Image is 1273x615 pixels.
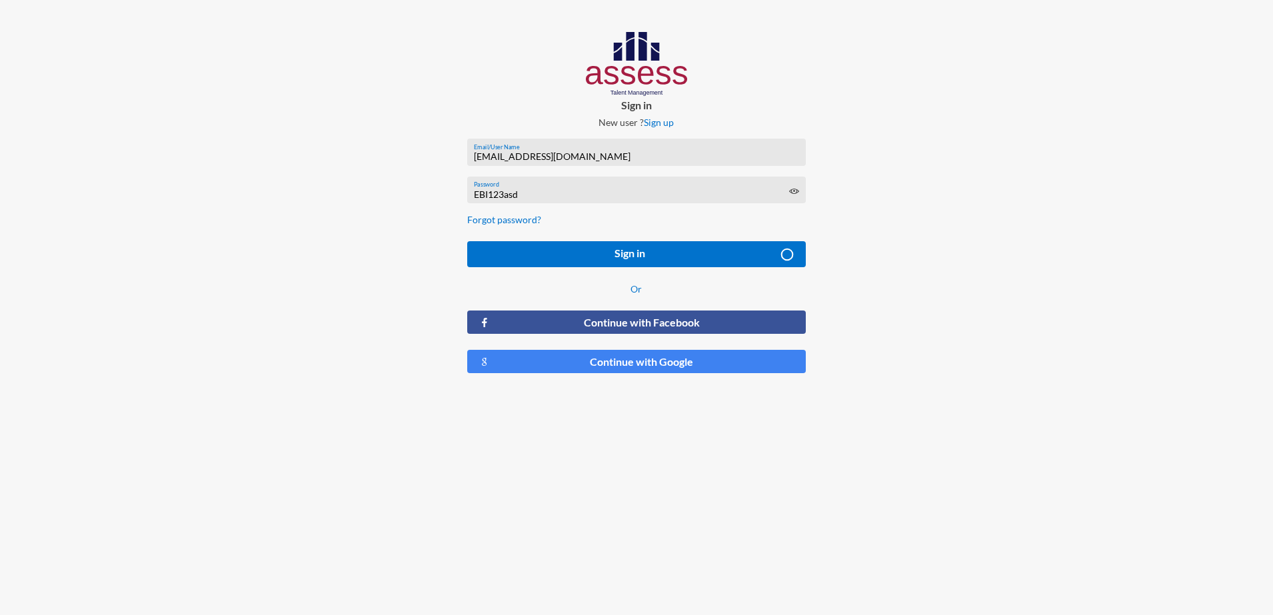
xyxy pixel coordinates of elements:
[457,117,817,128] p: New user ?
[474,189,734,200] input: Password
[644,117,674,128] a: Sign up
[467,310,806,334] button: Continue with Facebook
[586,32,688,96] img: AssessLogoo.svg
[467,283,806,295] p: Or
[467,241,806,267] button: Sign in
[467,214,541,225] a: Forgot password?
[467,350,806,373] button: Continue with Google
[474,151,799,162] input: Email/User Name
[457,99,817,111] p: Sign in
